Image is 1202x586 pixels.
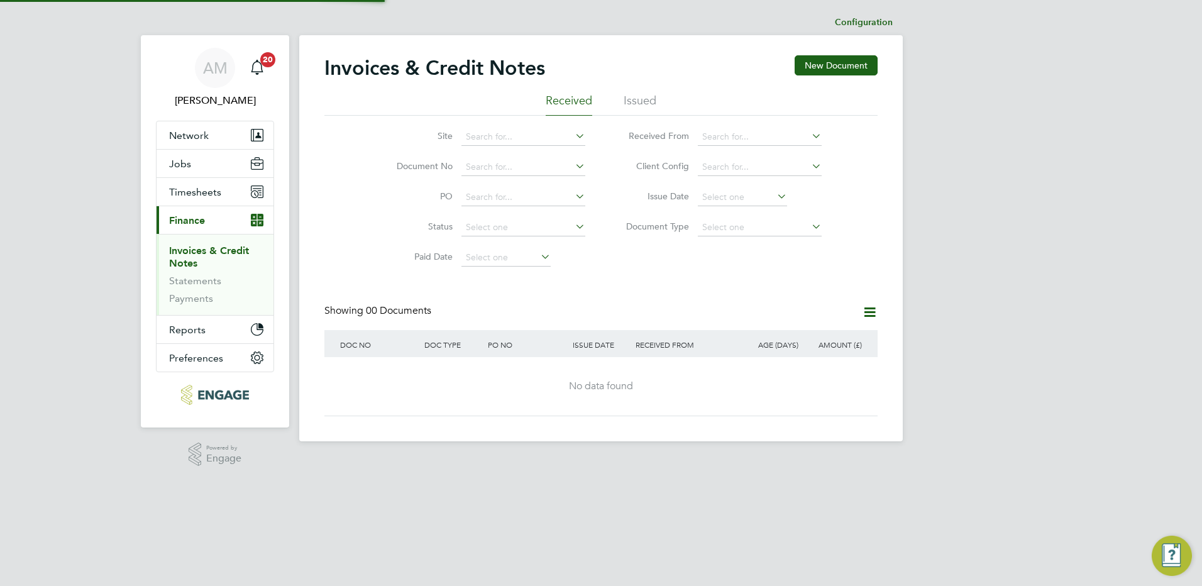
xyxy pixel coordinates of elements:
[324,55,545,80] h2: Invoices & Credit Notes
[461,219,585,236] input: Select one
[366,304,431,317] span: 00 Documents
[206,443,241,453] span: Powered by
[141,35,289,428] nav: Main navigation
[546,93,592,116] li: Received
[421,330,485,359] div: DOC TYPE
[157,121,273,149] button: Network
[169,292,213,304] a: Payments
[617,191,689,202] label: Issue Date
[795,55,878,75] button: New Document
[380,251,453,262] label: Paid Date
[570,330,633,359] div: ISSUE DATE
[157,150,273,177] button: Jobs
[169,352,223,364] span: Preferences
[698,128,822,146] input: Search for...
[380,221,453,232] label: Status
[169,158,191,170] span: Jobs
[245,48,270,88] a: 20
[802,330,865,359] div: AMOUNT (£)
[324,304,434,318] div: Showing
[380,160,453,172] label: Document No
[698,219,822,236] input: Select one
[206,453,241,464] span: Engage
[698,189,787,206] input: Select one
[156,48,274,108] a: AM[PERSON_NAME]
[380,191,453,202] label: PO
[632,330,738,359] div: RECEIVED FROM
[156,93,274,108] span: Allyx Miller
[461,189,585,206] input: Search for...
[189,443,242,467] a: Powered byEngage
[169,275,221,287] a: Statements
[169,214,205,226] span: Finance
[156,385,274,405] a: Go to home page
[461,158,585,176] input: Search for...
[157,344,273,372] button: Preferences
[617,130,689,141] label: Received From
[738,330,802,359] div: AGE (DAYS)
[337,330,421,359] div: DOC NO
[1152,536,1192,576] button: Engage Resource Center
[337,380,865,393] div: No data found
[617,160,689,172] label: Client Config
[835,10,893,35] li: Configuration
[461,128,585,146] input: Search for...
[380,130,453,141] label: Site
[169,245,249,269] a: Invoices & Credit Notes
[203,60,228,76] span: AM
[617,221,689,232] label: Document Type
[157,206,273,234] button: Finance
[624,93,656,116] li: Issued
[485,330,569,359] div: PO NO
[169,324,206,336] span: Reports
[157,234,273,315] div: Finance
[169,130,209,141] span: Network
[169,186,221,198] span: Timesheets
[698,158,822,176] input: Search for...
[157,316,273,343] button: Reports
[461,249,551,267] input: Select one
[181,385,248,405] img: rec-solutions-logo-retina.png
[157,178,273,206] button: Timesheets
[260,52,275,67] span: 20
